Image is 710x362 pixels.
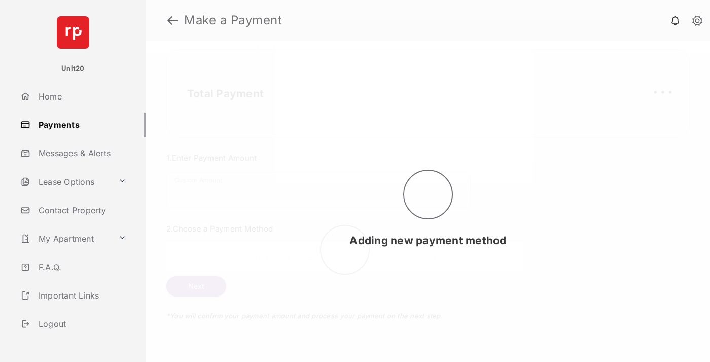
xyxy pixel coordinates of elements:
a: Home [16,84,146,109]
a: F.A.Q. [16,255,146,279]
p: Unit20 [61,63,85,74]
a: Important Links [16,283,130,308]
img: svg+xml;base64,PHN2ZyB4bWxucz0iaHR0cDovL3d3dy53My5vcmcvMjAwMC9zdmciIHdpZHRoPSI2NCIgaGVpZ2h0PSI2NC... [57,16,89,49]
a: Payments [16,113,146,137]
strong: Make a Payment [184,14,282,26]
a: My Apartment [16,226,114,251]
a: Logout [16,312,146,336]
span: Adding new payment method [349,234,506,247]
a: Lease Options [16,170,114,194]
a: Messages & Alerts [16,141,146,166]
a: Contact Property [16,198,146,222]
